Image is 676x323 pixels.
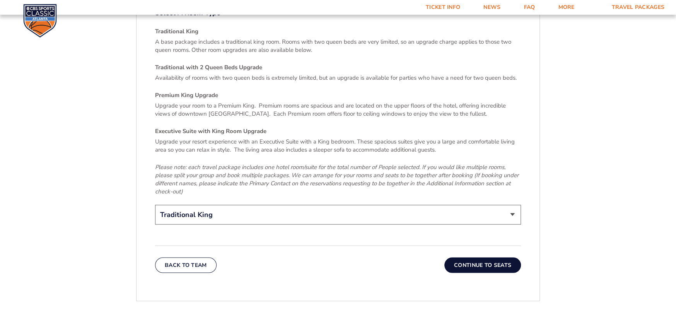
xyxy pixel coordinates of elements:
[155,138,521,154] p: Upgrade your resort experience with an Executive Suite with a King bedroom. These spacious suites...
[155,102,521,118] p: Upgrade your room to a Premium King. Premium rooms are spacious and are located on the upper floo...
[155,127,521,135] h4: Executive Suite with King Room Upgrade
[155,74,521,82] p: Availability of rooms with two queen beds is extremely limited, but an upgrade is available for p...
[155,27,521,36] h4: Traditional King
[155,258,217,273] button: Back To Team
[155,63,521,72] h4: Traditional with 2 Queen Beds Upgrade
[155,91,521,99] h4: Premium King Upgrade
[23,4,57,38] img: CBS Sports Classic
[155,163,519,195] em: Please note: each travel package includes one hotel room/suite for the total number of People sel...
[155,38,521,54] p: A base package includes a traditional king room. Rooms with two queen beds are very limited, so a...
[444,258,521,273] button: Continue To Seats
